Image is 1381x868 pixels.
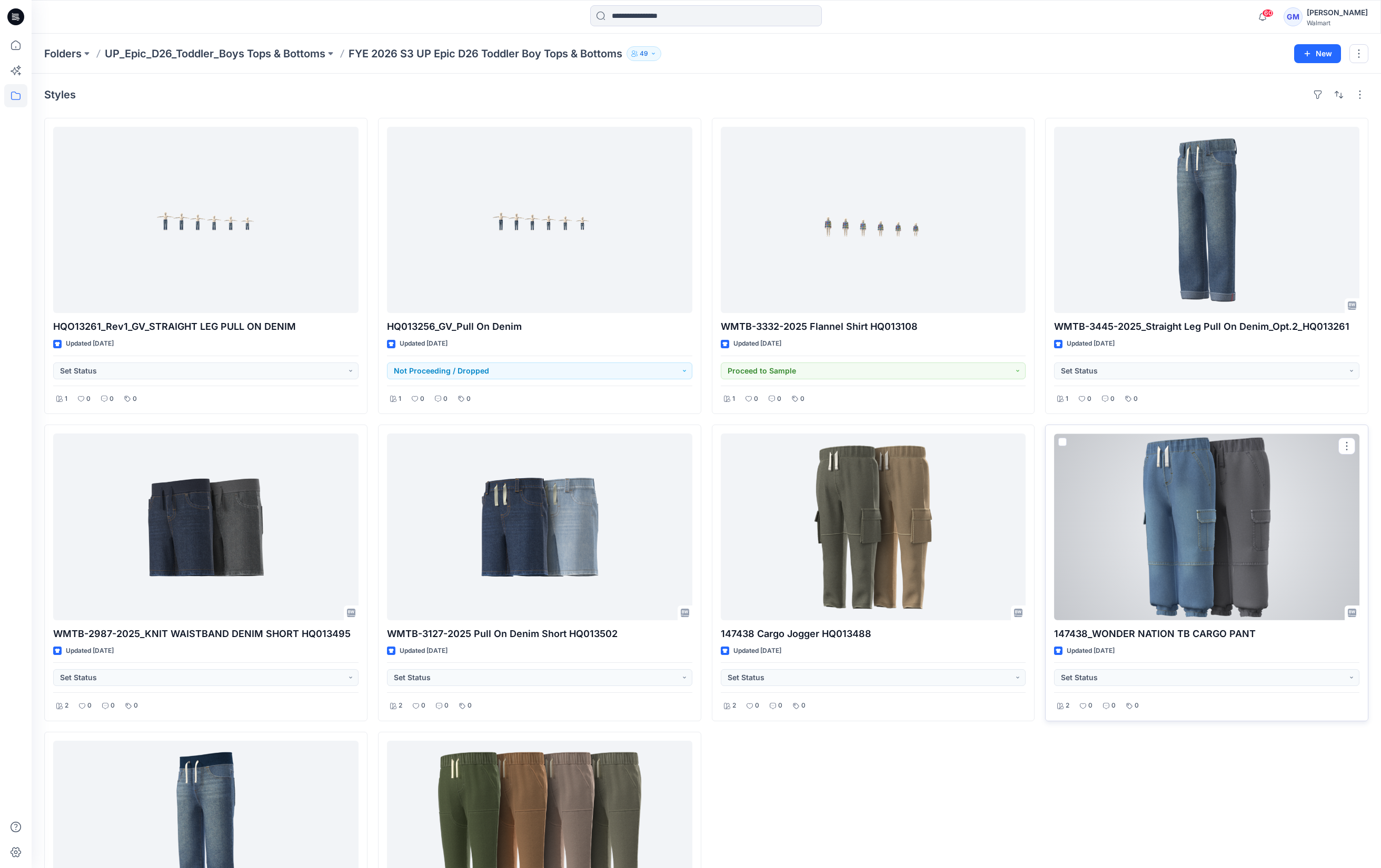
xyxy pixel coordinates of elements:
[1134,393,1138,405] p: 0
[110,393,114,405] p: 0
[134,700,138,711] p: 0
[801,700,806,711] p: 0
[1294,44,1341,63] button: New
[1067,338,1115,349] p: Updated [DATE]
[733,338,781,349] p: Updated [DATE]
[53,127,359,313] a: HQO13261_Rev1_GV_STRAIGHT LEG PULL ON DENIM
[732,700,736,711] p: 2
[721,627,1026,641] p: 147438 Cargo Jogger HQ013488
[105,46,325,61] a: UP_Epic_D26_Toddler_Boys Tops & Bottoms
[44,46,82,61] a: Folders
[754,393,758,405] p: 0
[387,319,692,334] p: HQ013256_GV_Pull On Denim
[1307,6,1368,19] div: [PERSON_NAME]
[777,393,781,405] p: 0
[111,700,115,711] p: 0
[1307,19,1368,27] div: Walmart
[1054,319,1359,334] p: WMTB-3445-2025_Straight Leg Pull On Denim_Opt.2_HQ013261
[387,127,692,313] a: HQ013256_GV_Pull On Denim
[640,48,648,59] p: 49
[400,338,448,349] p: Updated [DATE]
[44,88,76,101] h4: Styles
[733,645,781,657] p: Updated [DATE]
[66,338,114,349] p: Updated [DATE]
[444,700,449,711] p: 0
[1066,393,1068,405] p: 1
[778,700,782,711] p: 0
[87,700,92,711] p: 0
[66,645,114,657] p: Updated [DATE]
[1110,393,1115,405] p: 0
[1054,127,1359,313] a: WMTB-3445-2025_Straight Leg Pull On Denim_Opt.2_HQ013261
[420,393,424,405] p: 0
[387,433,692,620] a: WMTB-3127-2025 Pull On Denim Short HQ013502
[65,700,68,711] p: 2
[349,46,622,61] p: FYE 2026 S3 UP Epic D26 Toddler Boy Tops & Bottoms
[86,393,91,405] p: 0
[800,393,804,405] p: 0
[421,700,425,711] p: 0
[400,645,448,657] p: Updated [DATE]
[1262,9,1274,17] span: 60
[53,433,359,620] a: WMTB-2987-2025_KNIT WAISTBAND DENIM SHORT HQ013495
[53,319,359,334] p: HQO13261_Rev1_GV_STRAIGHT LEG PULL ON DENIM
[399,700,402,711] p: 2
[755,700,759,711] p: 0
[466,393,471,405] p: 0
[721,433,1026,620] a: 147438 Cargo Jogger HQ013488
[399,393,401,405] p: 1
[1067,645,1115,657] p: Updated [DATE]
[443,393,448,405] p: 0
[133,393,137,405] p: 0
[1054,433,1359,620] a: 147438_WONDER NATION TB CARGO PANT
[1054,627,1359,641] p: 147438_WONDER NATION TB CARGO PANT
[53,627,359,641] p: WMTB-2987-2025_KNIT WAISTBAND DENIM SHORT HQ013495
[468,700,472,711] p: 0
[732,393,735,405] p: 1
[1088,700,1092,711] p: 0
[1111,700,1116,711] p: 0
[1284,7,1303,26] div: GM
[65,393,67,405] p: 1
[1135,700,1139,711] p: 0
[627,46,661,61] button: 49
[721,319,1026,334] p: WMTB-3332-2025 Flannel Shirt HQ013108
[1066,700,1069,711] p: 2
[721,127,1026,313] a: WMTB-3332-2025 Flannel Shirt HQ013108
[387,627,692,641] p: WMTB-3127-2025 Pull On Denim Short HQ013502
[1087,393,1091,405] p: 0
